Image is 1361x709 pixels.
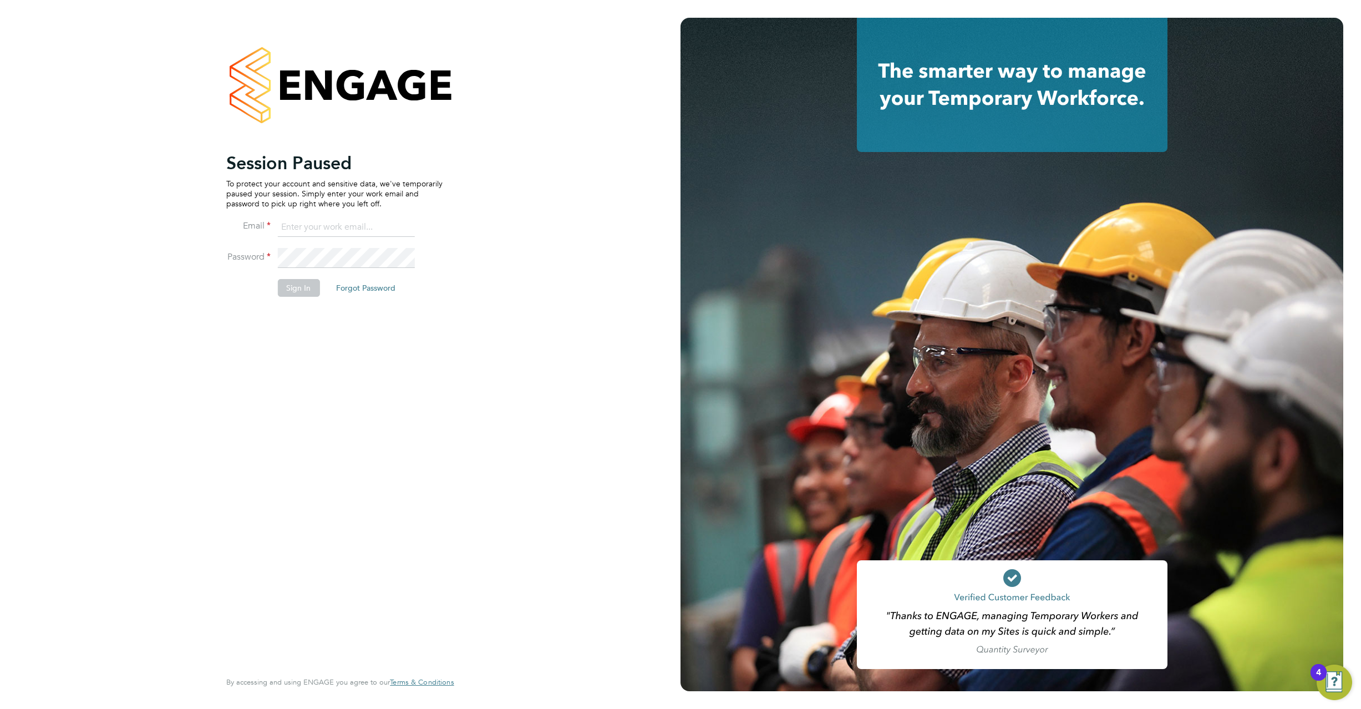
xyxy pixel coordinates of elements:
a: Terms & Conditions [390,678,454,687]
button: Sign In [277,279,319,297]
p: To protect your account and sensitive data, we've temporarily paused your session. Simply enter y... [226,179,443,209]
span: By accessing and using ENGAGE you agree to our [226,677,454,687]
label: Password [226,251,271,263]
button: Open Resource Center, 4 new notifications [1317,665,1352,700]
button: Forgot Password [327,279,404,297]
h2: Session Paused [226,152,443,174]
input: Enter your work email... [277,217,414,237]
label: Email [226,220,271,232]
span: Terms & Conditions [390,677,454,687]
div: 4 [1316,672,1321,687]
